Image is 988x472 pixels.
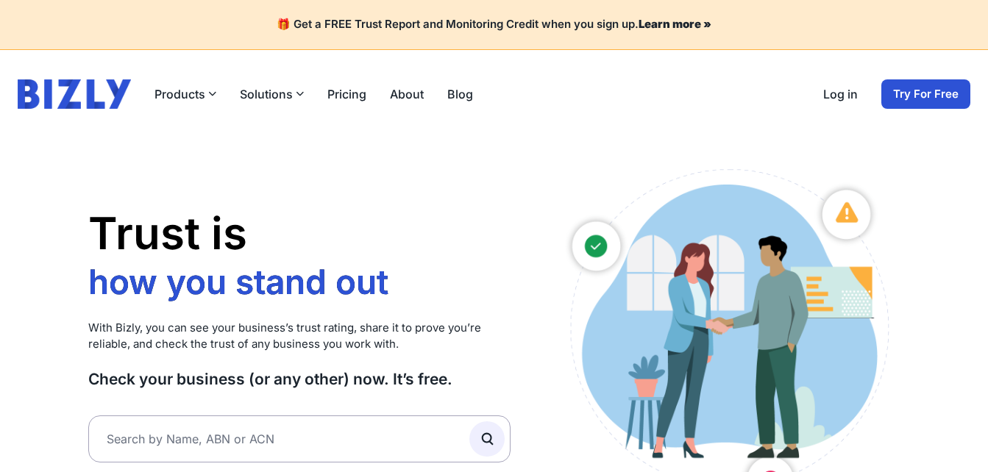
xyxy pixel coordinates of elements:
li: who you work with [88,303,397,346]
h4: 🎁 Get a FREE Trust Report and Monitoring Credit when you sign up. [18,18,970,32]
p: With Bizly, you can see your business’s trust rating, share it to prove you’re reliable, and chec... [88,320,511,353]
a: Try For Free [881,79,970,109]
a: Log in [823,85,858,103]
button: Products [154,85,216,103]
h3: Check your business (or any other) now. It’s free. [88,369,511,389]
a: Blog [447,85,473,103]
span: Trust is [88,207,247,260]
a: Learn more » [639,17,711,31]
a: Pricing [327,85,366,103]
li: how you stand out [88,261,397,304]
input: Search by Name, ABN or ACN [88,415,511,462]
a: About [390,85,424,103]
button: Solutions [240,85,304,103]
